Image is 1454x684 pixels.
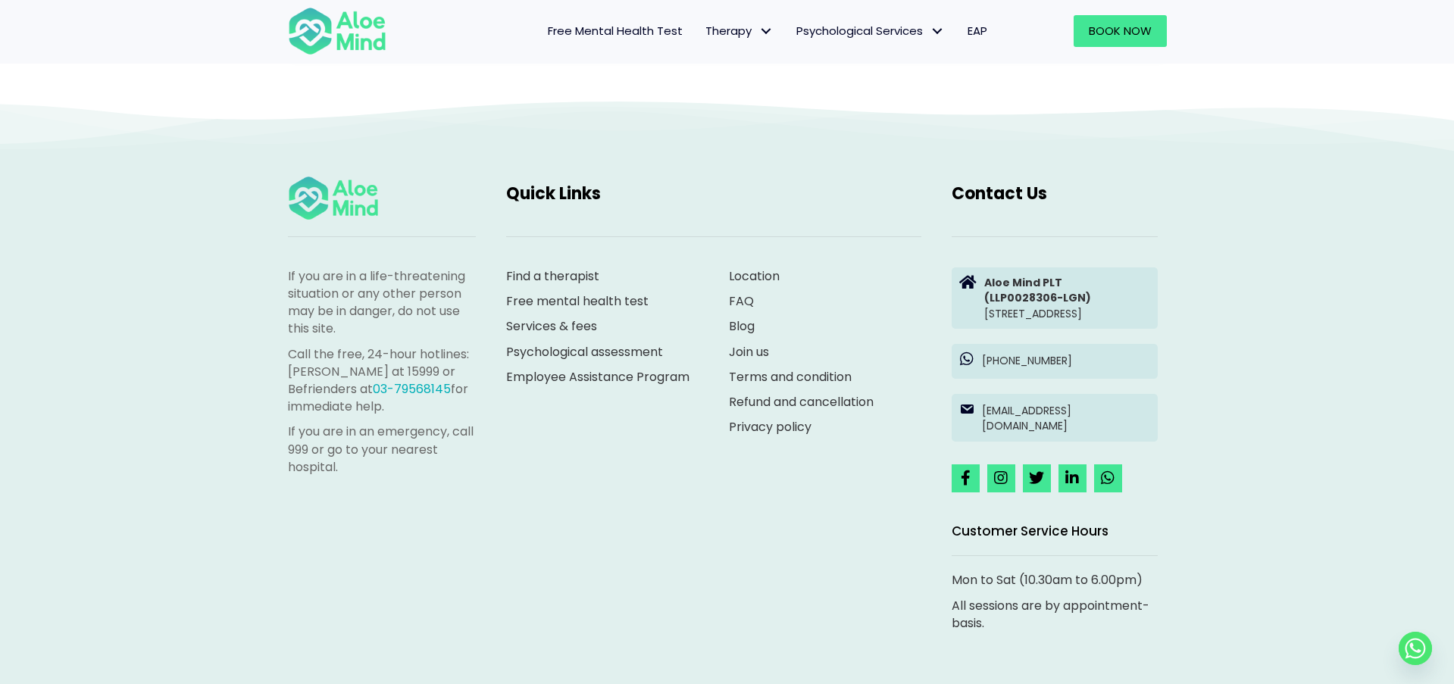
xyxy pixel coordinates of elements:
[506,317,597,335] a: Services & fees
[729,317,755,335] a: Blog
[506,182,601,205] span: Quick Links
[406,15,999,47] nav: Menu
[952,597,1158,632] p: All sessions are by appointment-basis.
[982,403,1150,434] p: [EMAIL_ADDRESS][DOMAIN_NAME]
[536,15,694,47] a: Free Mental Health Test
[952,394,1158,442] a: [EMAIL_ADDRESS][DOMAIN_NAME]
[952,571,1158,589] p: Mon to Sat (10.30am to 6.00pm)
[927,20,949,42] span: Psychological Services: submenu
[694,15,785,47] a: TherapyTherapy: submenu
[705,23,774,39] span: Therapy
[1074,15,1167,47] a: Book Now
[729,418,811,436] a: Privacy policy
[952,267,1158,329] a: Aloe Mind PLT(LLP0028306-LGN)[STREET_ADDRESS]
[956,15,999,47] a: EAP
[952,344,1158,379] a: [PHONE_NUMBER]
[755,20,777,42] span: Therapy: submenu
[984,290,1091,305] strong: (LLP0028306-LGN)
[729,393,874,411] a: Refund and cancellation
[288,6,386,56] img: Aloe mind Logo
[1399,632,1432,665] a: Whatsapp
[729,267,780,285] a: Location
[952,522,1108,540] span: Customer Service Hours
[796,23,945,39] span: Psychological Services
[288,267,476,338] p: If you are in a life-threatening situation or any other person may be in danger, do not use this ...
[288,175,379,221] img: Aloe mind Logo
[506,343,663,361] a: Psychological assessment
[373,380,451,398] a: 03-79568145
[506,368,689,386] a: Employee Assistance Program
[785,15,956,47] a: Psychological ServicesPsychological Services: submenu
[548,23,683,39] span: Free Mental Health Test
[506,292,649,310] a: Free mental health test
[984,275,1150,321] p: [STREET_ADDRESS]
[952,182,1047,205] span: Contact Us
[506,267,599,285] a: Find a therapist
[288,345,476,416] p: Call the free, 24-hour hotlines: [PERSON_NAME] at 15999 or Befrienders at for immediate help.
[1089,23,1152,39] span: Book Now
[984,275,1062,290] strong: Aloe Mind PLT
[968,23,987,39] span: EAP
[729,343,769,361] a: Join us
[729,368,852,386] a: Terms and condition
[288,423,476,476] p: If you are in an emergency, call 999 or go to your nearest hospital.
[982,353,1150,368] p: [PHONE_NUMBER]
[729,292,754,310] a: FAQ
